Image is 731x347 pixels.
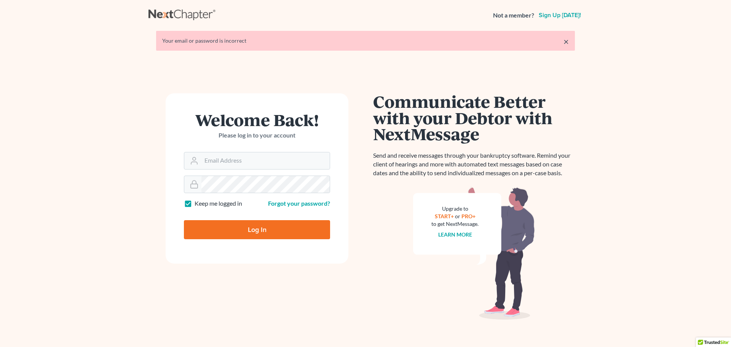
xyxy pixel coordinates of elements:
a: PRO+ [461,213,476,219]
div: to get NextMessage. [431,220,479,228]
a: START+ [435,213,454,219]
a: Sign up [DATE]! [537,12,583,18]
div: Upgrade to [431,205,479,213]
img: nextmessage_bg-59042aed3d76b12b5cd301f8e5b87938c9018125f34e5fa2b7a6b67550977c72.svg [413,187,535,320]
p: Please log in to your account [184,131,330,140]
p: Send and receive messages through your bankruptcy software. Remind your client of hearings and mo... [373,151,575,177]
div: Your email or password is incorrect [162,37,569,45]
strong: Not a member? [493,11,534,20]
input: Email Address [201,152,330,169]
label: Keep me logged in [195,199,242,208]
a: Forgot your password? [268,200,330,207]
h1: Communicate Better with your Debtor with NextMessage [373,93,575,142]
a: × [563,37,569,46]
span: or [455,213,460,219]
h1: Welcome Back! [184,112,330,128]
a: Learn more [438,231,472,238]
input: Log In [184,220,330,239]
